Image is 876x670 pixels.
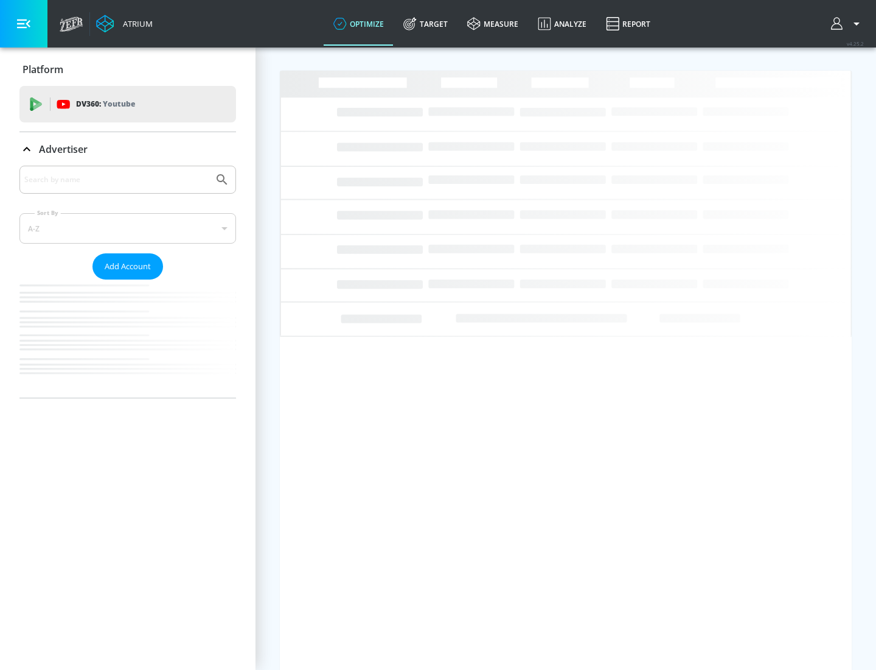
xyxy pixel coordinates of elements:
input: Search by name [24,172,209,188]
div: Advertiser [19,132,236,166]
p: DV360: [76,97,135,111]
a: Atrium [96,15,153,33]
div: Advertiser [19,166,236,398]
div: Platform [19,52,236,86]
span: Add Account [105,259,151,273]
div: Atrium [118,18,153,29]
a: Analyze [528,2,596,46]
label: Sort By [35,209,61,217]
span: v 4.25.2 [847,40,864,47]
nav: list of Advertiser [19,280,236,398]
div: DV360: Youtube [19,86,236,122]
p: Youtube [103,97,135,110]
a: optimize [324,2,394,46]
p: Advertiser [39,143,88,156]
div: A-Z [19,213,236,244]
button: Add Account [92,253,163,280]
a: measure [457,2,528,46]
a: Report [596,2,660,46]
p: Platform [23,63,63,76]
a: Target [394,2,457,46]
